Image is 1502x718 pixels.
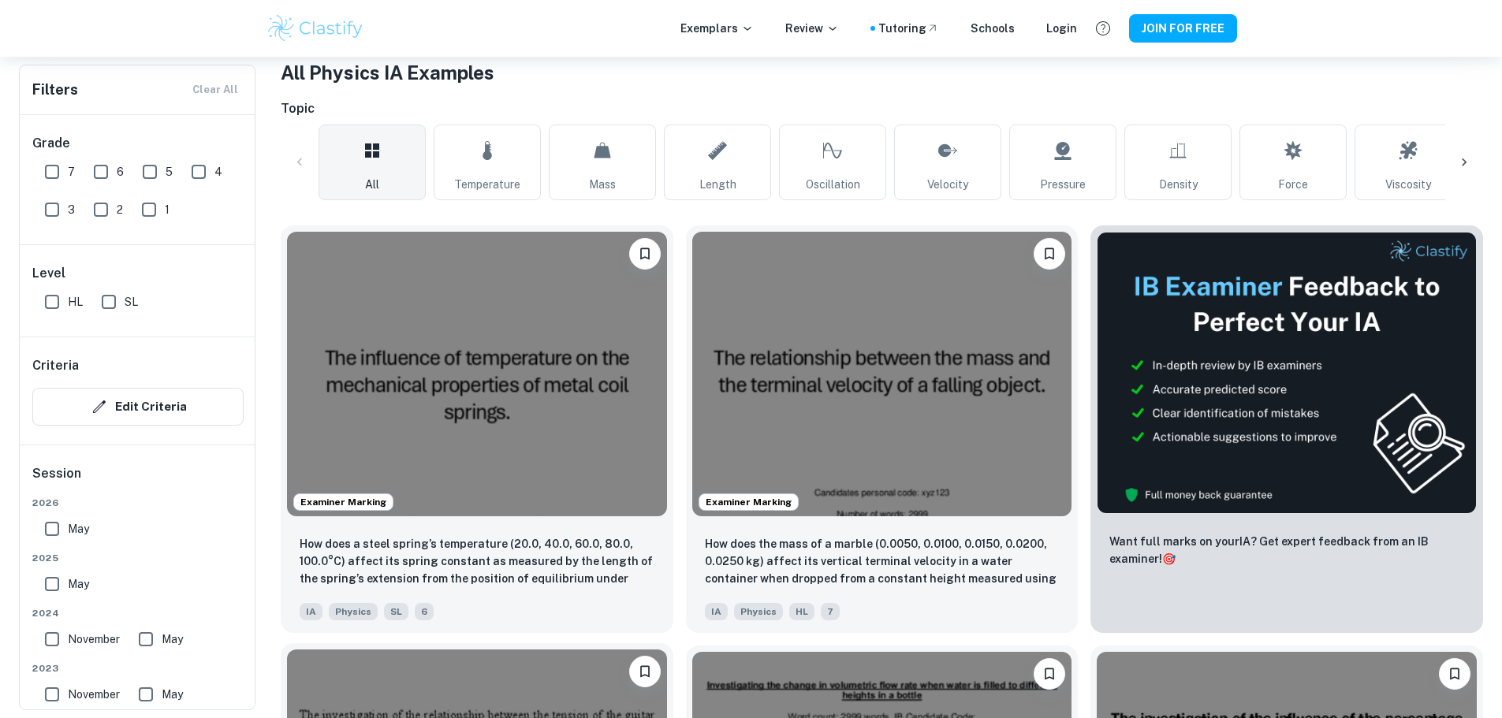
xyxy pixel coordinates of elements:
[734,603,783,620] span: Physics
[214,163,222,180] span: 4
[329,603,378,620] span: Physics
[32,134,244,153] h6: Grade
[266,13,366,44] img: Clastify logo
[1385,176,1431,193] span: Viscosity
[365,176,379,193] span: All
[32,79,78,101] h6: Filters
[32,661,244,675] span: 2023
[125,293,138,311] span: SL
[680,20,754,37] p: Exemplars
[705,535,1060,589] p: How does the mass of a marble (0.0050, 0.0100, 0.0150, 0.0200, 0.0250 kg) affect its vertical ter...
[32,356,79,375] h6: Criteria
[32,606,244,620] span: 2024
[68,201,75,218] span: 3
[1034,658,1065,690] button: Please log in to bookmark exemplars
[454,176,520,193] span: Temperature
[785,20,839,37] p: Review
[68,575,89,593] span: May
[281,58,1483,87] h1: All Physics IA Examples
[692,232,1072,516] img: Physics IA example thumbnail: How does the mass of a marble (0.0050, 0
[300,535,654,589] p: How does a steel spring’s temperature (20.0, 40.0, 60.0, 80.0, 100.0°C) affect its spring constan...
[1097,232,1477,514] img: Thumbnail
[281,225,673,633] a: Examiner MarkingPlease log in to bookmark exemplarsHow does a steel spring’s temperature (20.0, 4...
[68,163,75,180] span: 7
[294,495,393,509] span: Examiner Marking
[1034,238,1065,270] button: Please log in to bookmark exemplars
[32,496,244,510] span: 2026
[415,603,434,620] span: 6
[162,631,183,648] span: May
[629,656,661,687] button: Please log in to bookmark exemplars
[68,293,83,311] span: HL
[1109,533,1464,567] p: Want full marks on your IA ? Get expert feedback from an IB examiner!
[971,20,1015,37] a: Schools
[117,201,123,218] span: 2
[384,603,408,620] span: SL
[281,99,1483,118] h6: Topic
[878,20,939,37] a: Tutoring
[699,495,798,509] span: Examiner Marking
[287,232,667,516] img: Physics IA example thumbnail: How does a steel spring’s temperature (2
[589,176,616,193] span: Mass
[68,686,120,703] span: November
[686,225,1079,633] a: Examiner MarkingPlease log in to bookmark exemplarsHow does the mass of a marble (0.0050, 0.0100,...
[1090,225,1483,633] a: ThumbnailWant full marks on yourIA? Get expert feedback from an IB examiner!
[821,603,840,620] span: 7
[1162,552,1176,565] span: 🎯
[32,264,244,283] h6: Level
[705,603,728,620] span: IA
[1439,658,1470,690] button: Please log in to bookmark exemplars
[117,163,124,180] span: 6
[1090,15,1116,42] button: Help and Feedback
[162,686,183,703] span: May
[300,603,322,620] span: IA
[68,631,120,648] span: November
[32,551,244,565] span: 2025
[1159,176,1198,193] span: Density
[806,176,860,193] span: Oscillation
[166,163,173,180] span: 5
[1129,14,1237,43] button: JOIN FOR FREE
[68,520,89,538] span: May
[165,201,170,218] span: 1
[927,176,968,193] span: Velocity
[1040,176,1086,193] span: Pressure
[699,176,736,193] span: Length
[32,388,244,426] button: Edit Criteria
[629,238,661,270] button: Please log in to bookmark exemplars
[1278,176,1308,193] span: Force
[1046,20,1077,37] a: Login
[32,464,244,496] h6: Session
[789,603,814,620] span: HL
